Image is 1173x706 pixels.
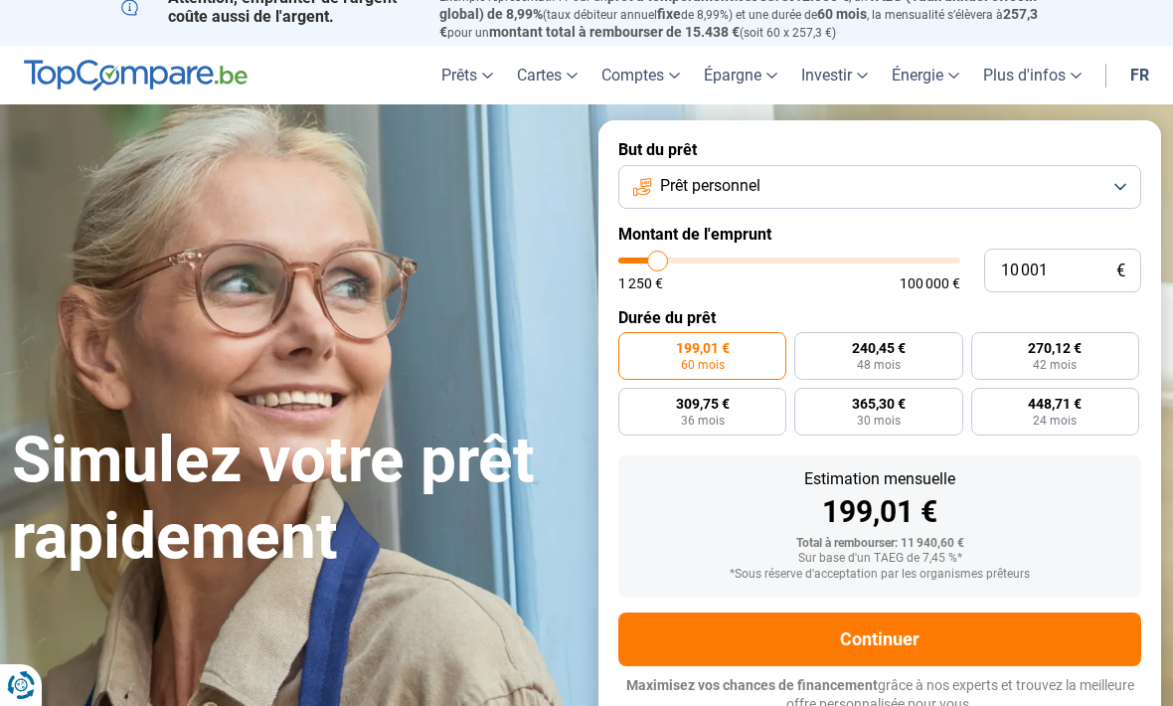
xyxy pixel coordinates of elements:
[971,46,1093,104] a: Plus d'infos
[618,165,1141,209] button: Prêt personnel
[1028,397,1082,411] span: 448,71 €
[1118,46,1161,104] a: fr
[626,677,878,693] span: Maximisez vos chances de financement
[12,423,575,576] h1: Simulez votre prêt rapidement
[1033,359,1077,371] span: 42 mois
[634,471,1125,487] div: Estimation mensuelle
[660,175,760,197] span: Prêt personnel
[817,6,867,22] span: 60 mois
[24,60,248,91] img: TopCompare
[634,552,1125,566] div: Sur base d'un TAEG de 7,45 %*
[1033,415,1077,427] span: 24 mois
[1028,341,1082,355] span: 270,12 €
[1116,263,1125,279] span: €
[589,46,692,104] a: Comptes
[657,6,681,22] span: fixe
[880,46,971,104] a: Énergie
[634,568,1125,582] div: *Sous réserve d'acceptation par les organismes prêteurs
[618,613,1141,666] button: Continuer
[852,397,906,411] span: 365,30 €
[676,397,730,411] span: 309,75 €
[618,225,1141,244] label: Montant de l'emprunt
[857,359,901,371] span: 48 mois
[681,359,725,371] span: 60 mois
[505,46,589,104] a: Cartes
[900,276,960,290] span: 100 000 €
[634,537,1125,551] div: Total à rembourser: 11 940,60 €
[618,140,1141,159] label: But du prêt
[681,415,725,427] span: 36 mois
[692,46,789,104] a: Épargne
[634,497,1125,527] div: 199,01 €
[618,276,663,290] span: 1 250 €
[789,46,880,104] a: Investir
[618,308,1141,327] label: Durée du prêt
[857,415,901,427] span: 30 mois
[676,341,730,355] span: 199,01 €
[429,46,505,104] a: Prêts
[852,341,906,355] span: 240,45 €
[439,6,1038,40] span: 257,3 €
[489,24,740,40] span: montant total à rembourser de 15.438 €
